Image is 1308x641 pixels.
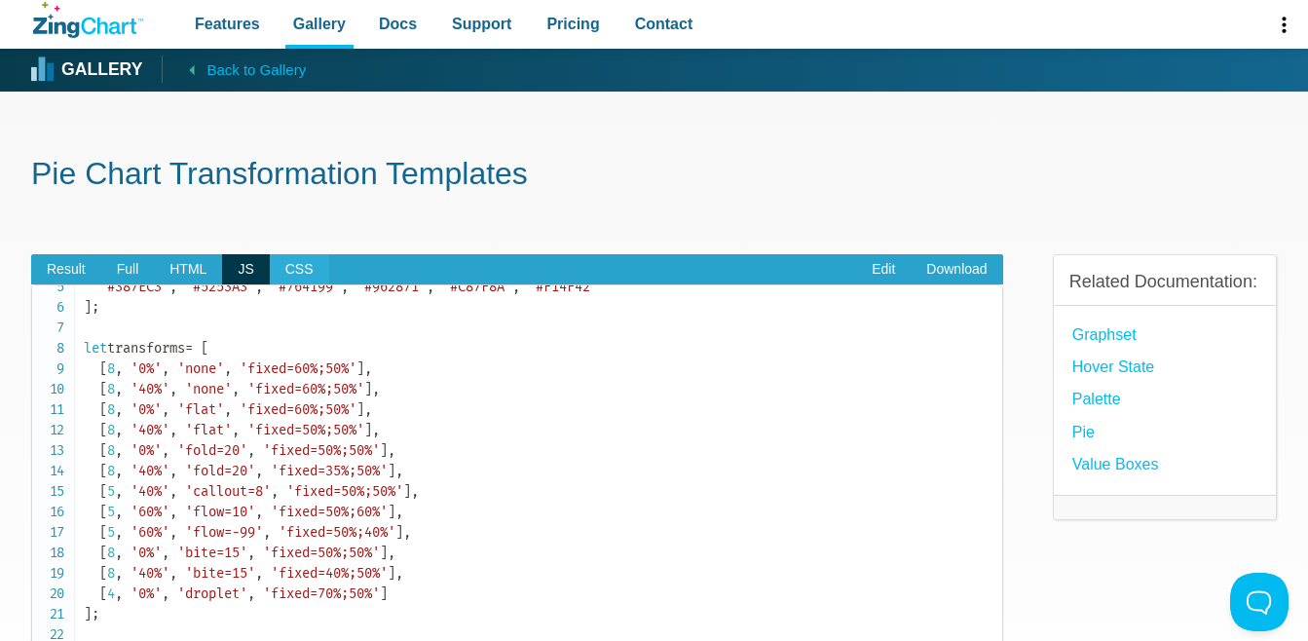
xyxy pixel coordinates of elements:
[372,422,380,438] span: ,
[107,585,115,602] span: 4
[247,545,255,561] span: ,
[99,442,107,459] span: [
[92,606,99,622] span: ;
[185,524,263,541] span: 'flow=-99'
[162,401,169,418] span: ,
[99,279,169,295] span: '#387EC3'
[177,360,224,377] span: 'none'
[115,545,123,561] span: ,
[131,483,169,500] span: '40%'
[169,565,177,582] span: ,
[247,422,364,438] span: 'fixed=50%;50%'
[452,11,511,37] span: Support
[107,381,115,397] span: 8
[240,360,356,377] span: 'fixed=60%;50%'
[84,606,92,622] span: ]
[224,360,232,377] span: ,
[395,463,403,479] span: ,
[131,463,169,479] span: '40%'
[131,585,162,602] span: '0%'
[380,442,388,459] span: ]
[279,524,395,541] span: 'fixed=50%;40%'
[115,463,123,479] span: ,
[403,524,411,541] span: ,
[169,504,177,520] span: ,
[271,279,341,295] span: '#764199'
[169,381,177,397] span: ,
[232,381,240,397] span: ,
[286,483,403,500] span: 'fixed=50%;50%'
[169,463,177,479] span: ,
[270,254,329,285] span: CSS
[442,279,512,295] span: '#C87F8A'
[388,463,395,479] span: ]
[263,442,380,459] span: 'fixed=50%;50%'
[107,483,115,500] span: 5
[247,585,255,602] span: ,
[379,11,417,37] span: Docs
[255,463,263,479] span: ,
[263,585,380,602] span: 'fixed=70%;50%'
[201,340,208,357] span: [
[177,401,224,418] span: 'flat'
[107,463,115,479] span: 8
[911,254,1002,285] a: Download
[356,401,364,418] span: ]
[84,299,92,316] span: ]
[31,154,1277,198] h1: Pie Chart Transformation Templates
[635,11,693,37] span: Contact
[240,401,356,418] span: 'fixed=60%;50%'
[61,61,142,79] strong: Gallery
[177,545,247,561] span: 'bite=15'
[99,504,107,520] span: [
[115,585,123,602] span: ,
[411,483,419,500] span: ,
[33,2,143,38] a: ZingChart Logo. Click to return to the homepage
[388,545,395,561] span: ,
[162,585,169,602] span: ,
[107,545,115,561] span: 8
[177,442,247,459] span: 'fold=20'
[131,360,162,377] span: '0%'
[101,254,155,285] span: Full
[115,483,123,500] span: ,
[107,504,115,520] span: 5
[1072,419,1095,445] a: Pie
[255,504,263,520] span: ,
[247,381,364,397] span: 'fixed=60%;50%'
[107,565,115,582] span: 8
[33,56,142,85] a: Gallery
[185,483,271,500] span: 'callout=8'
[107,422,115,438] span: 8
[395,565,403,582] span: ,
[271,463,388,479] span: 'fixed=35%;50%'
[364,381,372,397] span: ]
[99,585,107,602] span: [
[107,401,115,418] span: 8
[107,442,115,459] span: 8
[131,524,169,541] span: '60%'
[263,545,380,561] span: 'fixed=50%;50%'
[364,401,372,418] span: ,
[380,585,388,602] span: ]
[185,381,232,397] span: 'none'
[92,299,99,316] span: ;
[247,442,255,459] span: ,
[99,401,107,418] span: [
[546,11,599,37] span: Pricing
[206,57,306,83] span: Back to Gallery
[1072,321,1137,348] a: Graphset
[195,11,260,37] span: Features
[512,279,520,295] span: ,
[528,279,598,295] span: '#F14F42'
[131,381,169,397] span: '40%'
[395,524,403,541] span: ]
[185,422,232,438] span: 'flat'
[99,483,107,500] span: [
[271,565,388,582] span: 'fixed=40%;50%'
[131,422,169,438] span: '40%'
[364,360,372,377] span: ,
[115,504,123,520] span: ,
[856,254,911,285] a: Edit
[169,483,177,500] span: ,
